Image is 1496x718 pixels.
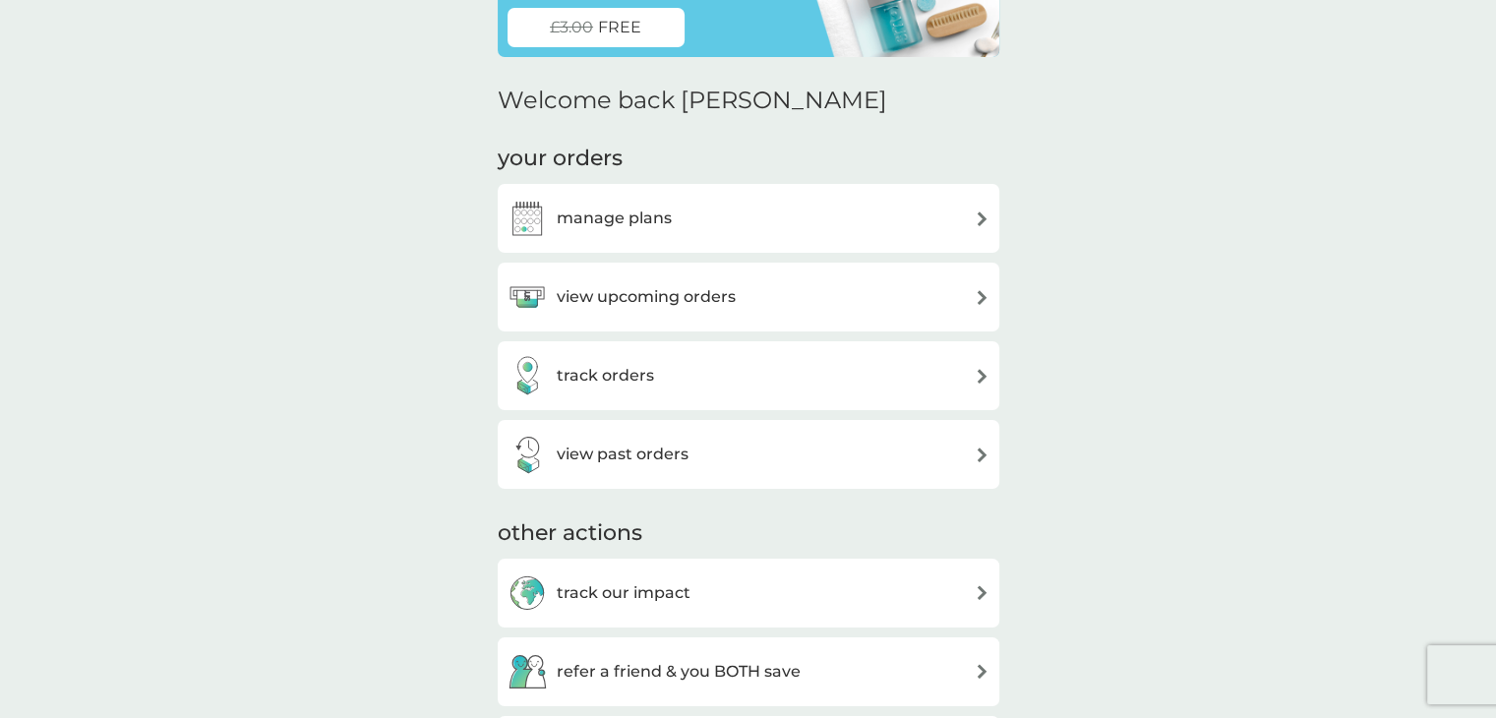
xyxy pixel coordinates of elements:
h3: other actions [498,518,642,549]
img: arrow right [975,290,989,305]
img: arrow right [975,664,989,679]
img: arrow right [975,448,989,462]
img: arrow right [975,211,989,226]
h3: refer a friend & you BOTH save [557,659,801,685]
h2: Welcome back [PERSON_NAME] [498,87,887,115]
img: arrow right [975,585,989,600]
h3: track orders [557,363,654,389]
h3: your orders [498,144,623,174]
h3: view upcoming orders [557,284,736,310]
h3: manage plans [557,206,672,231]
span: FREE [598,15,641,40]
img: arrow right [975,369,989,384]
span: £3.00 [550,15,593,40]
h3: view past orders [557,442,688,467]
h3: track our impact [557,580,690,606]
